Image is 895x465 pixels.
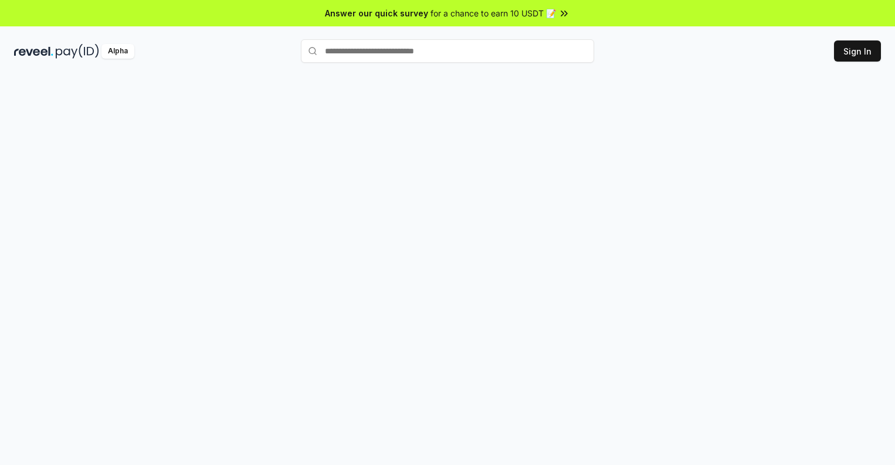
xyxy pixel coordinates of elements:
[430,7,556,19] span: for a chance to earn 10 USDT 📝
[56,44,99,59] img: pay_id
[14,44,53,59] img: reveel_dark
[101,44,134,59] div: Alpha
[834,40,881,62] button: Sign In
[325,7,428,19] span: Answer our quick survey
